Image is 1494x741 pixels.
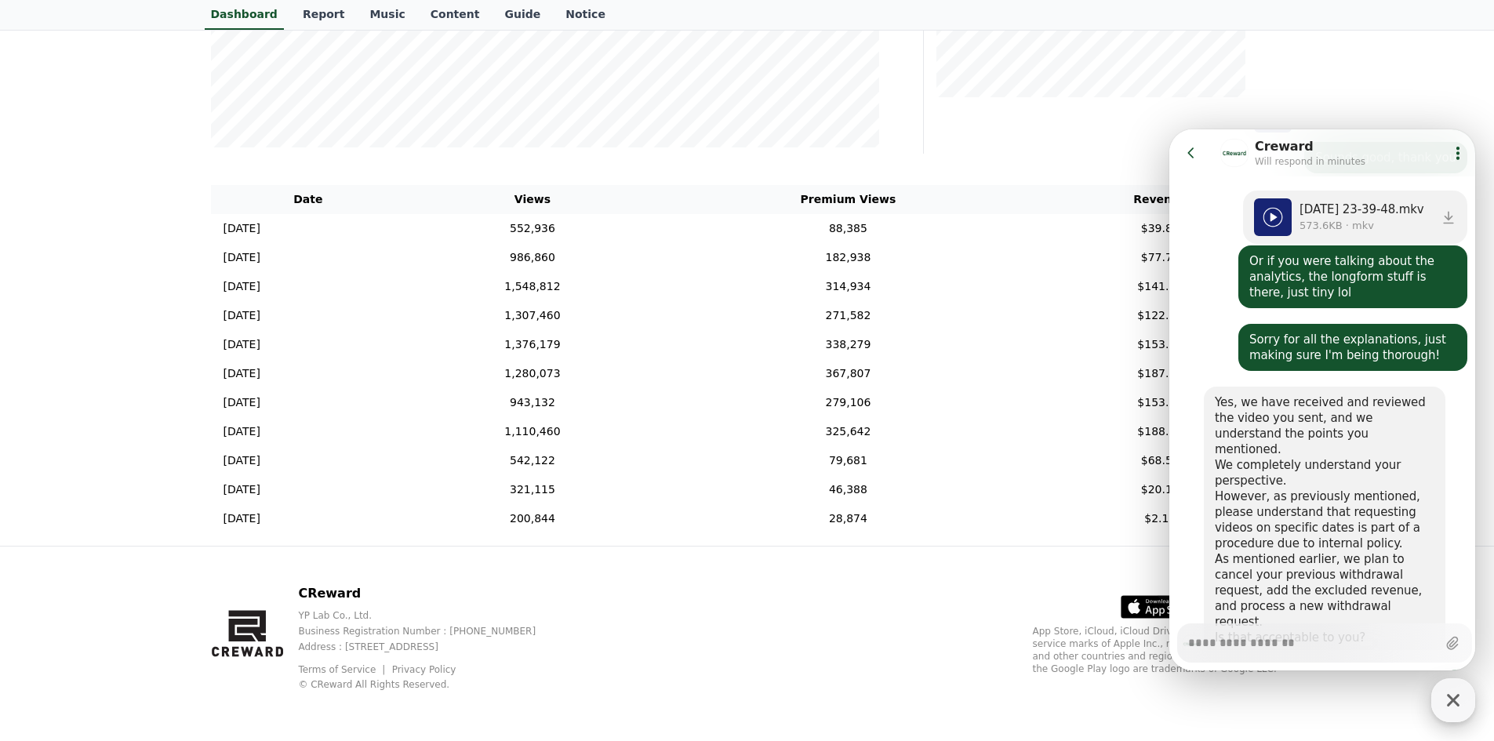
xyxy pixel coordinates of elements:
[298,664,387,675] a: Terms of Service
[298,625,561,637] p: Business Registration Number : [PHONE_NUMBER]
[224,423,260,440] p: [DATE]
[224,249,260,266] p: [DATE]
[298,609,561,622] p: YP Lab Co., Ltd.
[660,475,1037,504] td: 46,388
[405,272,660,301] td: 1,548,812
[405,388,660,417] td: 943,132
[224,452,260,469] p: [DATE]
[660,388,1037,417] td: 279,106
[405,330,660,359] td: 1,376,179
[224,510,260,527] p: [DATE]
[405,359,660,388] td: 1,280,073
[224,220,260,237] p: [DATE]
[1033,625,1284,675] p: App Store, iCloud, iCloud Drive, and iTunes Store are service marks of Apple Inc., registered in ...
[224,307,260,324] p: [DATE]
[211,185,406,214] th: Date
[1037,214,1283,243] td: $39.88
[224,278,260,295] p: [DATE]
[298,678,561,691] p: © CReward All Rights Reserved.
[1037,446,1283,475] td: $68.54
[1037,272,1283,301] td: $141.32
[405,214,660,243] td: 552,936
[405,446,660,475] td: 542,122
[660,417,1037,446] td: 325,642
[224,481,260,498] p: [DATE]
[660,185,1037,214] th: Premium Views
[405,243,660,272] td: 986,860
[405,417,660,446] td: 1,110,460
[1169,129,1475,670] iframe: Channel chat
[660,272,1037,301] td: 314,934
[660,301,1037,330] td: 271,582
[224,365,260,382] p: [DATE]
[1037,243,1283,272] td: $77.75
[405,301,660,330] td: 1,307,460
[405,475,660,504] td: 321,115
[1037,301,1283,330] td: $122.24
[660,330,1037,359] td: 338,279
[1037,504,1283,533] td: $2.15
[1037,388,1283,417] td: $153.48
[660,446,1037,475] td: 79,681
[1037,475,1283,504] td: $20.17
[660,504,1037,533] td: 28,874
[298,584,561,603] p: CReward
[660,243,1037,272] td: 182,938
[1037,330,1283,359] td: $153.78
[1037,185,1283,214] th: Revenue
[660,359,1037,388] td: 367,807
[298,641,561,653] p: Address : [STREET_ADDRESS]
[405,185,660,214] th: Views
[392,664,456,675] a: Privacy Policy
[224,394,260,411] p: [DATE]
[224,336,260,353] p: [DATE]
[405,504,660,533] td: 200,844
[1037,417,1283,446] td: $188.17
[1037,359,1283,388] td: $187.67
[660,214,1037,243] td: 88,385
